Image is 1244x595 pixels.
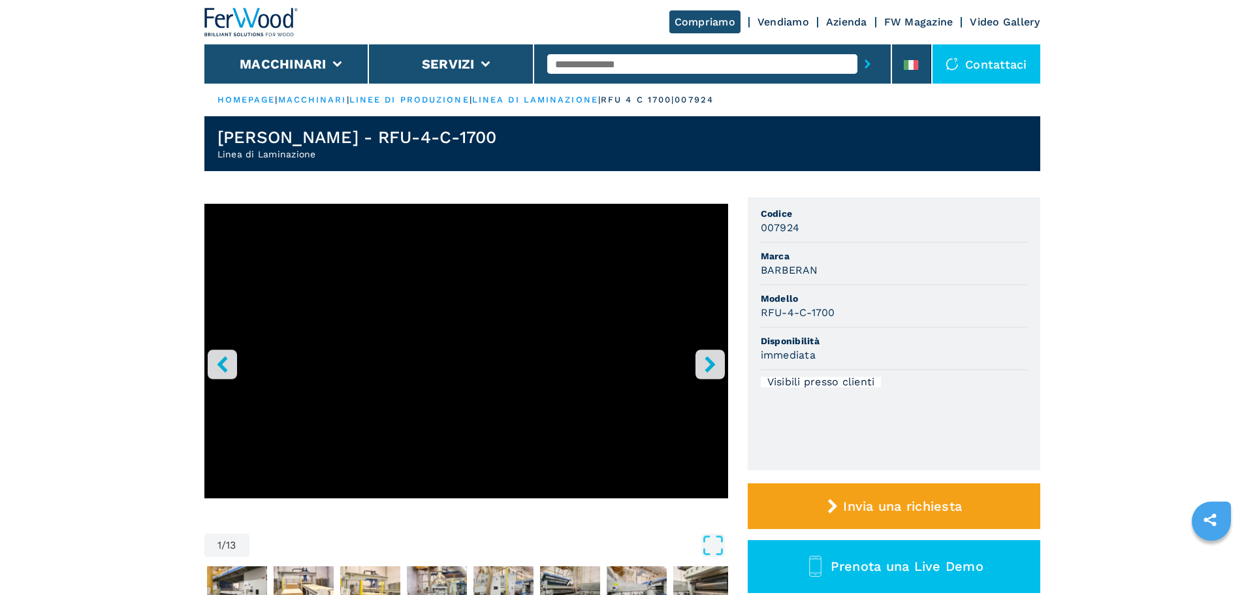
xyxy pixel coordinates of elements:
button: Prenota una Live Demo [748,540,1040,593]
span: Modello [761,292,1027,305]
div: Visibili presso clienti [761,377,882,387]
div: Go to Slide 1 [204,204,728,521]
a: macchinari [278,95,347,105]
button: Invia una richiesta [748,483,1040,529]
span: Invia una richiesta [843,498,962,514]
a: FW Magazine [884,16,953,28]
button: right-button [695,349,725,379]
span: | [347,95,349,105]
span: | [598,95,601,105]
p: 007924 [675,94,714,106]
img: Ferwood [204,8,298,37]
iframe: Linea di Pressatura in azione - BARBERAN RFU-4-C-1700 - Ferwoodgroup - 007924 [204,204,728,498]
h3: immediata [761,347,816,362]
button: submit-button [857,49,878,79]
a: HOMEPAGE [217,95,276,105]
a: linea di laminazione [472,95,598,105]
span: / [221,540,226,551]
a: linee di produzione [349,95,470,105]
button: Macchinari [240,56,327,72]
span: Prenota una Live Demo [831,558,983,574]
h3: RFU-4-C-1700 [761,305,835,320]
span: 13 [226,540,236,551]
h1: [PERSON_NAME] - RFU-4-C-1700 [217,127,497,148]
a: Vendiamo [758,16,809,28]
img: Contattaci [946,57,959,71]
h3: 007924 [761,220,800,235]
span: 1 [217,540,221,551]
a: Azienda [826,16,867,28]
button: Servizi [422,56,475,72]
a: Video Gallery [970,16,1040,28]
span: Codice [761,207,1027,220]
span: Disponibilità [761,334,1027,347]
p: rfu 4 c 1700 | [601,94,675,106]
span: Marca [761,249,1027,263]
button: left-button [208,349,237,379]
div: Contattaci [933,44,1040,84]
span: | [470,95,472,105]
a: sharethis [1194,504,1226,536]
a: Compriamo [669,10,741,33]
button: Open Fullscreen [253,534,725,557]
h3: BARBERAN [761,263,818,278]
span: | [275,95,278,105]
h2: Linea di Laminazione [217,148,497,161]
